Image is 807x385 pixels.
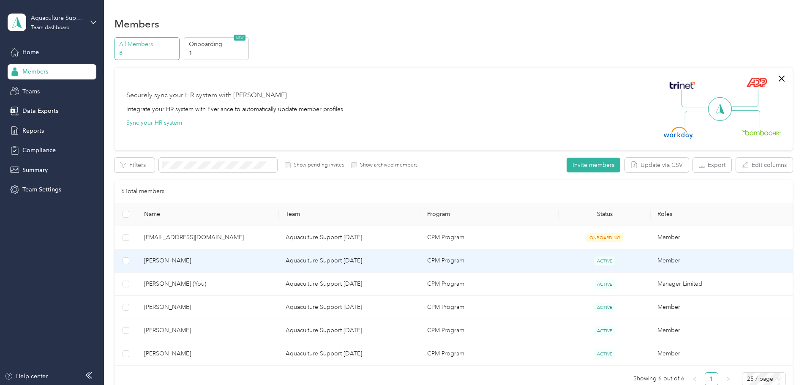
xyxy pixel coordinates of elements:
span: Compliance [22,146,56,155]
p: All Members [119,40,177,49]
span: [PERSON_NAME] [144,326,272,335]
button: Update via CSV [625,158,689,172]
button: Export [693,158,731,172]
h1: Members [115,19,159,28]
button: Help center [5,372,48,381]
span: ACTIVE [594,280,615,289]
span: right [726,377,731,382]
td: CPM Program [420,249,559,273]
td: Jade Brown [137,249,279,273]
p: 1 [189,49,246,57]
span: ACTIVE [594,303,615,312]
span: ONBOARDING [586,233,623,242]
span: left [692,377,697,382]
td: CPM Program [420,226,559,249]
div: Integrate your HR system with Everlance to automatically update member profiles. [126,105,345,114]
td: Aquaculture Support 1-1-39 [279,342,420,366]
td: Aquaculture Support 1-1-39 [279,273,420,296]
p: 6 Total members [121,187,164,196]
td: ONBOARDING [559,226,651,249]
span: Summary [22,166,48,175]
span: ACTIVE [594,257,615,265]
td: Aquaculture Support 1-1-39 [279,319,420,342]
td: Aaron Schmidt [137,319,279,342]
td: Tommy Hawkins [137,342,279,366]
span: ACTIVE [594,326,615,335]
span: ACTIVE [594,350,615,358]
img: Line Left Up [682,90,711,108]
span: Reports [22,126,44,135]
button: Invite members [567,158,620,172]
th: Team [279,203,420,226]
span: Team Settings [22,185,61,194]
img: Trinet [668,79,697,91]
button: Filters [115,158,155,172]
td: Manager Limited [651,273,792,296]
span: [EMAIL_ADDRESS][DOMAIN_NAME] [144,233,272,242]
span: Data Exports [22,106,58,115]
span: Home [22,48,39,57]
iframe: Everlance-gr Chat Button Frame [760,338,807,385]
th: Name [137,203,279,226]
img: ADP [746,77,767,87]
p: 8 [119,49,177,57]
button: Edit columns [736,158,793,172]
td: Member [651,342,792,366]
td: Aquaculture Support 1-1-39 [279,296,420,319]
td: cpalacios@pacificseafood.com [137,226,279,249]
img: Line Right Up [729,90,758,107]
span: [PERSON_NAME] [144,256,272,265]
span: [PERSON_NAME] [144,303,272,312]
img: Workday [664,127,693,139]
label: Show pending invites [291,161,344,169]
div: Securely sync your HR system with [PERSON_NAME] [126,90,287,101]
th: Program [420,203,559,226]
img: Line Left Down [684,110,714,128]
td: CPM Program [420,342,559,366]
td: Member [651,319,792,342]
div: Team dashboard [31,25,70,30]
span: Name [144,210,272,218]
td: Svein Wiese-Hansen [137,296,279,319]
td: Member [651,249,792,273]
div: Aquaculture Support [DATE] [31,14,84,22]
span: [PERSON_NAME] [144,349,272,358]
td: Aquaculture Support 1-1-39 [279,249,420,273]
td: Aquaculture Support 1-1-39 [279,226,420,249]
img: Line Right Down [731,110,760,128]
td: Jose Navarro-Patterson (You) [137,273,279,296]
span: [PERSON_NAME] (You) [144,279,272,289]
span: Showing 6 out of 6 [633,372,684,385]
td: Member [651,226,792,249]
span: Teams [22,87,40,96]
button: Sync your HR system [126,118,182,127]
span: NEW [234,35,245,41]
td: CPM Program [420,273,559,296]
td: Member [651,296,792,319]
img: BambooHR [742,129,781,135]
td: CPM Program [420,296,559,319]
p: Onboarding [189,40,246,49]
span: Members [22,67,48,76]
label: Show archived members [357,161,417,169]
td: CPM Program [420,319,559,342]
th: Roles [651,203,792,226]
th: Status [559,203,651,226]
